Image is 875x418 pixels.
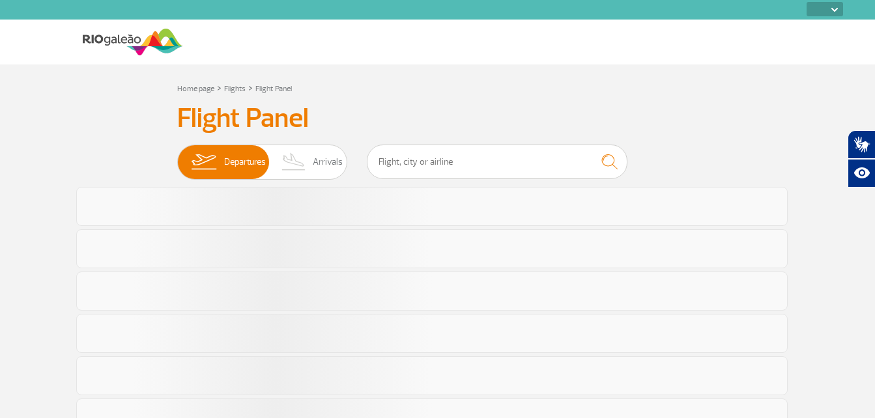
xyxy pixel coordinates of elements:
[848,130,875,159] button: Abrir tradutor de língua de sinais.
[177,102,698,135] h3: Flight Panel
[367,145,627,179] input: Flight, city or airline
[248,80,253,95] a: >
[224,145,266,179] span: Departures
[177,84,214,94] a: Home page
[275,145,313,179] img: slider-desembarque
[848,159,875,188] button: Abrir recursos assistivos.
[183,145,224,179] img: slider-embarque
[313,145,343,179] span: Arrivals
[217,80,222,95] a: >
[255,84,292,94] a: Flight Panel
[848,130,875,188] div: Plugin de acessibilidade da Hand Talk.
[224,84,246,94] a: Flights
